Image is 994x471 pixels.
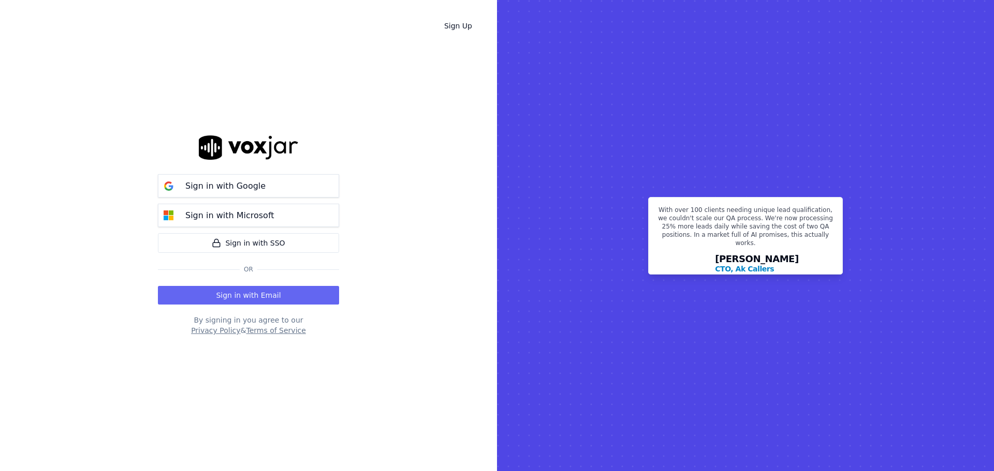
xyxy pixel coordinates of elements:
[158,315,339,336] div: By signing in you agree to our &
[240,265,257,274] span: Or
[158,204,339,227] button: Sign in with Microsoft
[199,135,298,160] img: logo
[715,254,799,274] div: [PERSON_NAME]
[158,176,179,196] img: google Sign in button
[191,325,240,336] button: Privacy Policy
[185,209,274,222] p: Sign in with Microsoft
[246,325,305,336] button: Terms of Service
[158,174,339,197] button: Sign in with Google
[185,180,266,192] p: Sign in with Google
[655,206,836,251] p: With over 100 clients needing unique lead qualification, we couldn't scale our QA process. We're ...
[715,264,774,274] p: CTO, Ak Callers
[158,205,179,226] img: microsoft Sign in button
[436,17,480,35] a: Sign Up
[158,286,339,305] button: Sign in with Email
[158,233,339,253] a: Sign in with SSO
